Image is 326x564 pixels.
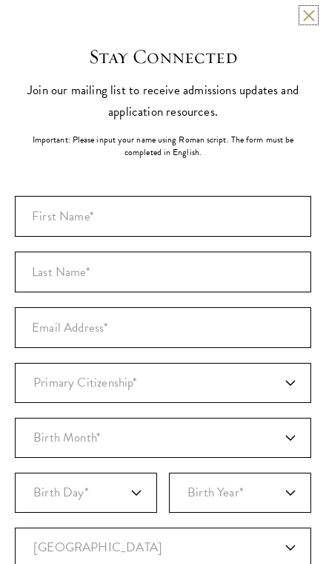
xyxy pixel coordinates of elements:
p: Important: Please input your name using Roman script. The form must be completed in English. [15,134,311,159]
div: Primary Citizenship* [15,363,311,403]
select: Year [169,473,311,513]
div: Birthdate* [15,418,311,528]
h3: Stay Connected [15,45,311,68]
p: Join our mailing list to receive admissions updates and application resources. [15,79,311,122]
select: Month [15,418,311,458]
div: Last Name (Family Name)* [15,252,311,292]
input: Last Name* [15,252,311,292]
select: Day [15,473,157,513]
input: Email Address* [15,307,311,348]
input: First Name* [15,196,311,237]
